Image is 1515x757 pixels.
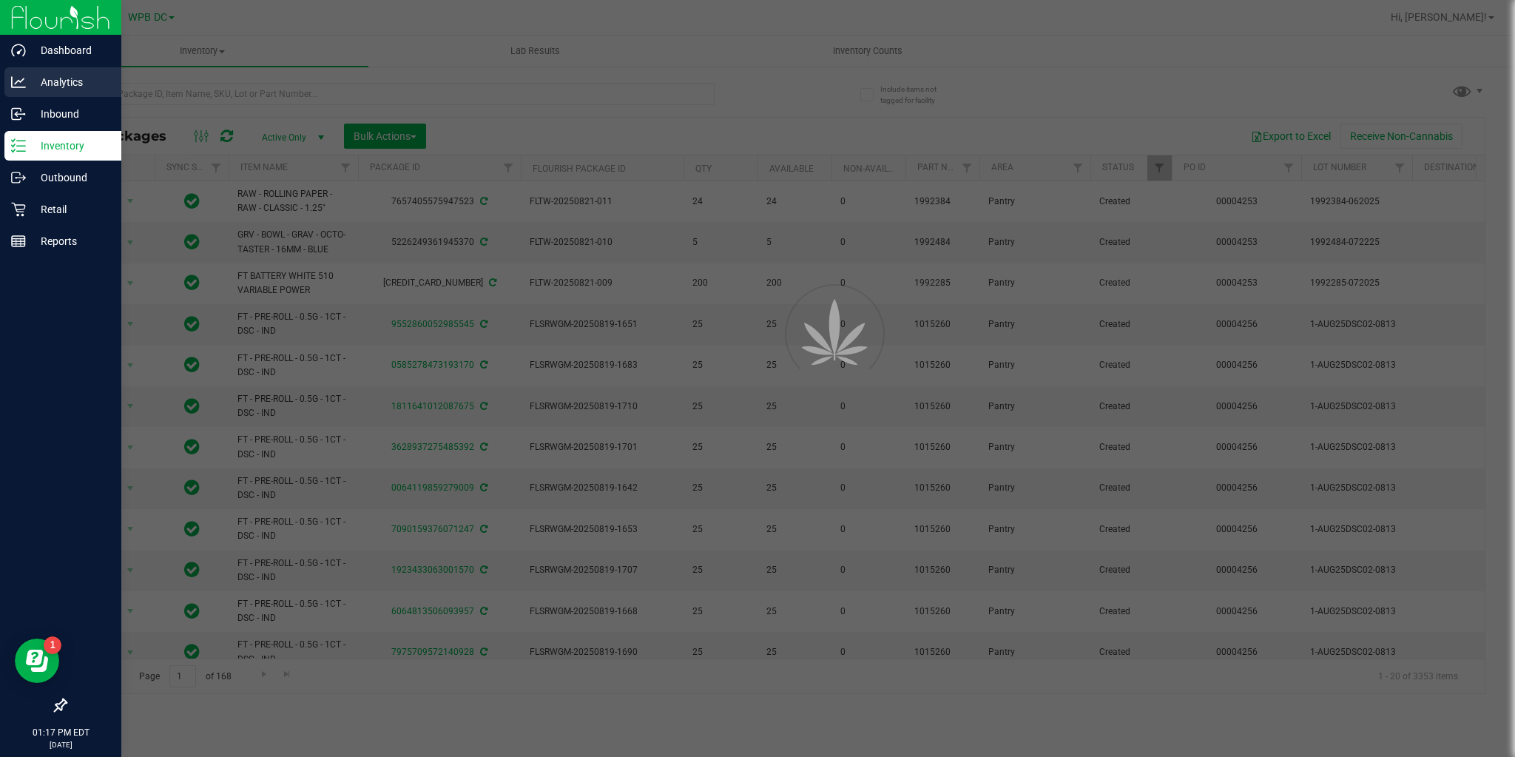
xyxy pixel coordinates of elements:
inline-svg: Dashboard [11,43,26,58]
inline-svg: Outbound [11,170,26,185]
iframe: Resource center unread badge [44,636,61,654]
iframe: Resource center [15,639,59,683]
inline-svg: Inventory [11,138,26,153]
p: Reports [26,232,115,250]
inline-svg: Inbound [11,107,26,121]
p: Inventory [26,137,115,155]
p: Dashboard [26,41,115,59]
p: Inbound [26,105,115,123]
p: [DATE] [7,739,115,750]
inline-svg: Reports [11,234,26,249]
inline-svg: Retail [11,202,26,217]
p: Outbound [26,169,115,186]
inline-svg: Analytics [11,75,26,90]
p: 01:17 PM EDT [7,726,115,739]
p: Retail [26,201,115,218]
p: Analytics [26,73,115,91]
